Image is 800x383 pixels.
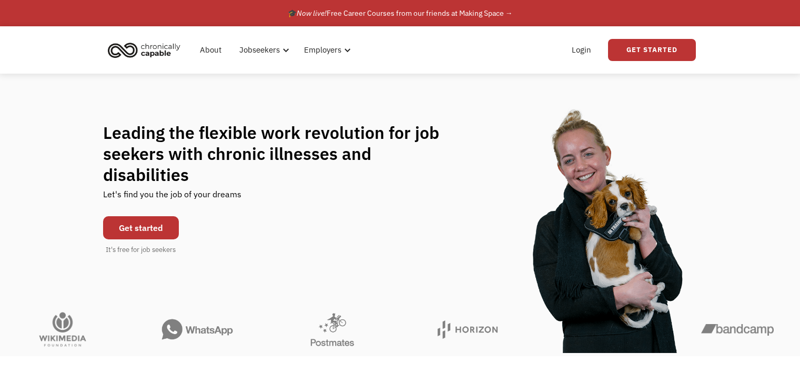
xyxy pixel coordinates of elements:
h1: Leading the flexible work revolution for job seekers with chronic illnesses and disabilities [103,122,460,185]
div: It's free for job seekers [106,245,176,255]
div: Jobseekers [233,33,292,67]
a: home [105,38,188,62]
div: Employers [298,33,354,67]
img: Chronically Capable logo [105,38,184,62]
a: Get started [103,216,179,239]
a: About [194,33,228,67]
div: Employers [304,44,341,56]
div: Let's find you the job of your dreams [103,185,241,211]
em: Now live! [297,8,327,18]
div: 🎓 Free Career Courses from our friends at Making Space → [288,7,513,19]
a: Get Started [608,39,696,61]
div: Jobseekers [239,44,280,56]
a: Login [565,33,598,67]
